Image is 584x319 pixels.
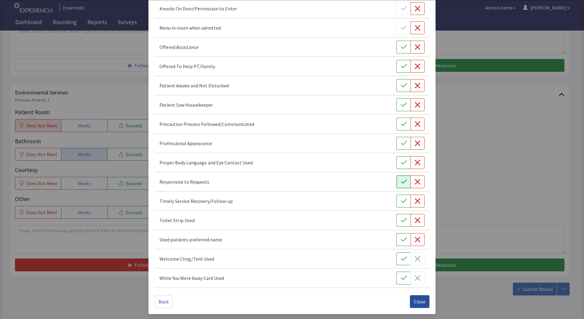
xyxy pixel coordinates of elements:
[159,274,224,282] p: While You Were Away Card Used
[159,82,229,89] p: Patient Awake and Not Disturbed
[159,236,222,243] p: Used patients preferred name
[159,101,213,108] p: Patient Saw Housekeeper
[159,255,214,262] p: Welcome Cling/Tent Used
[159,197,233,205] p: Timely Service Recovery/Follow-up
[414,298,425,305] span: Close
[159,217,195,224] p: Toilet Strip Used
[159,298,169,305] span: Back
[159,120,254,128] p: Precaution Process Followed/Communicated
[159,5,237,12] p: Knocks On Door/Permission to Enter
[159,140,212,147] p: Professional Appearance
[159,178,209,185] p: Responsive to Requests
[159,159,253,166] p: Proper Body Language and Eye Contact Used
[159,63,215,70] p: Offered To Help PT/Family
[410,295,429,308] button: Close
[159,43,199,51] p: Offered Assistance
[159,24,221,31] p: Menu in room when admitted
[155,295,173,308] button: Back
